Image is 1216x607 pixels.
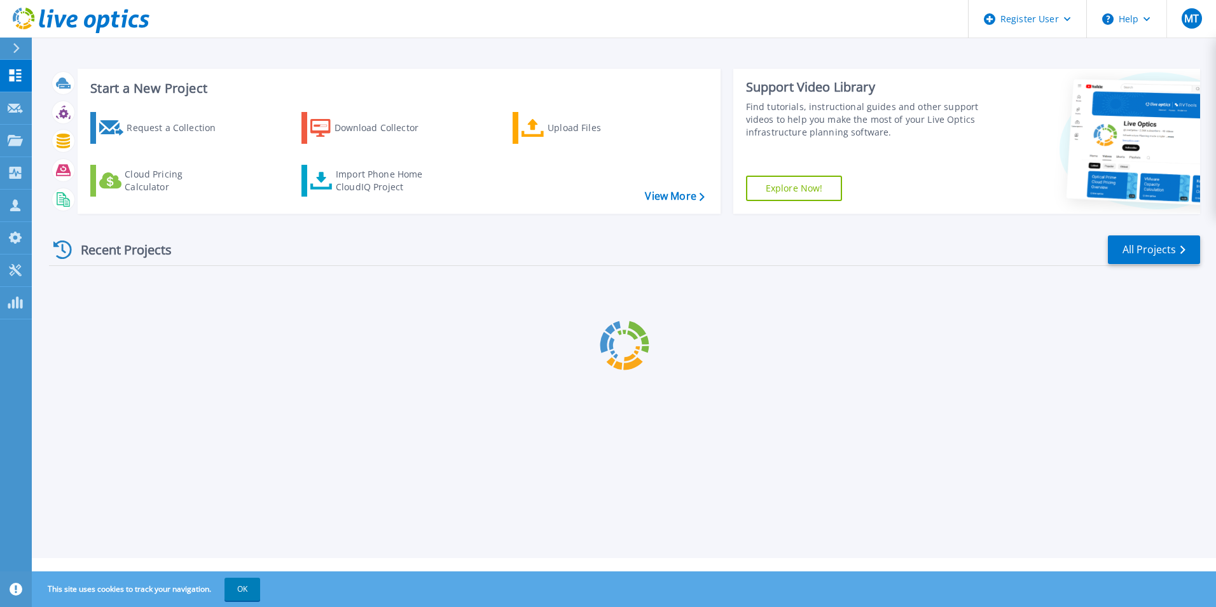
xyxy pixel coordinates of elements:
[90,112,232,144] a: Request a Collection
[1108,235,1200,264] a: All Projects
[301,112,443,144] a: Download Collector
[1184,13,1199,24] span: MT
[125,168,226,193] div: Cloud Pricing Calculator
[746,79,984,95] div: Support Video Library
[127,115,228,141] div: Request a Collection
[90,165,232,197] a: Cloud Pricing Calculator
[746,176,843,201] a: Explore Now!
[548,115,649,141] div: Upload Files
[90,81,704,95] h3: Start a New Project
[35,578,260,601] span: This site uses cookies to track your navigation.
[746,101,984,139] div: Find tutorials, instructional guides and other support videos to help you make the most of your L...
[645,190,704,202] a: View More
[225,578,260,601] button: OK
[49,234,189,265] div: Recent Projects
[336,168,435,193] div: Import Phone Home CloudIQ Project
[335,115,436,141] div: Download Collector
[513,112,654,144] a: Upload Files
